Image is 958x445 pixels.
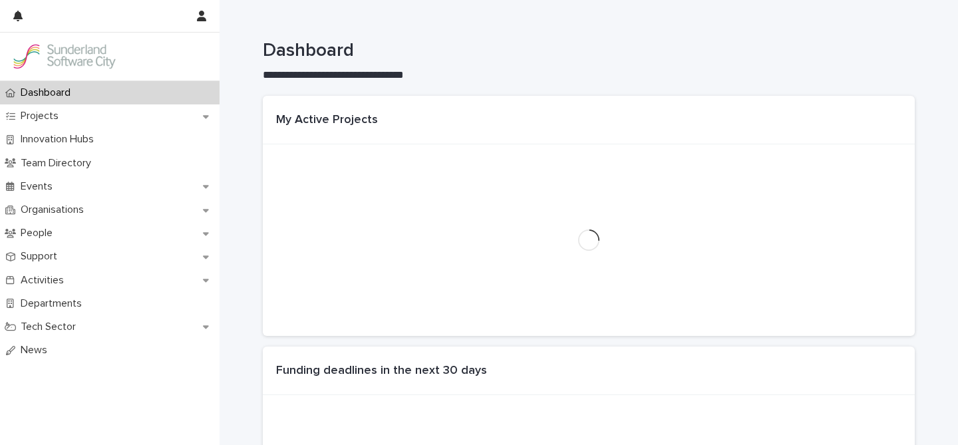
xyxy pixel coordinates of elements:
p: Events [15,180,63,193]
h1: My Active Projects [276,113,378,128]
p: Dashboard [15,86,81,99]
p: People [15,227,63,239]
h1: Funding deadlines in the next 30 days [276,364,487,378]
p: Tech Sector [15,321,86,333]
p: Team Directory [15,157,102,170]
p: Support [15,250,68,263]
p: Projects [15,110,69,122]
p: Departments [15,297,92,310]
p: Organisations [15,204,94,216]
img: Kay6KQejSz2FjblR6DWv [11,43,117,70]
p: Activities [15,274,75,287]
p: Innovation Hubs [15,133,104,146]
p: News [15,344,58,357]
h1: Dashboard [263,40,915,63]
